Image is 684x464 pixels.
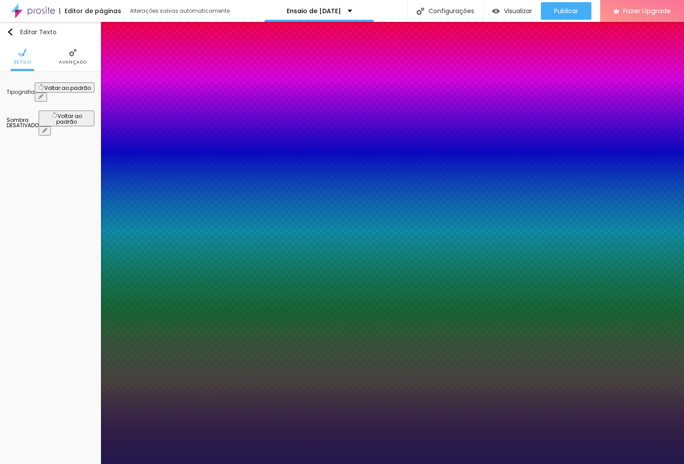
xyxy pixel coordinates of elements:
[14,60,31,64] span: Estilo
[623,7,671,14] span: Fazer Upgrade
[56,112,82,126] span: Voltar ao padrão
[7,89,35,95] div: Tipografia
[417,7,424,15] img: Icone
[59,8,121,14] div: Editor de páginas
[44,84,91,92] span: Voltar ao padrão
[130,8,231,14] div: Alterações salvas automaticamente
[59,60,87,64] span: Avançado
[554,7,578,14] span: Publicar
[7,29,14,36] img: Icone
[69,49,77,57] img: Icone
[35,82,94,93] button: Voltar ao padrão
[504,7,532,14] span: Visualizar
[483,2,541,20] button: Visualizar
[18,49,26,57] img: Icone
[492,7,500,15] img: view-1.svg
[7,29,57,36] div: Editar Texto
[7,118,39,123] div: Sombra
[541,2,591,20] button: Publicar
[39,111,94,127] button: Voltar ao padrão
[7,121,39,129] span: DESATIVADO
[287,8,341,14] p: Ensaio de [DATE]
